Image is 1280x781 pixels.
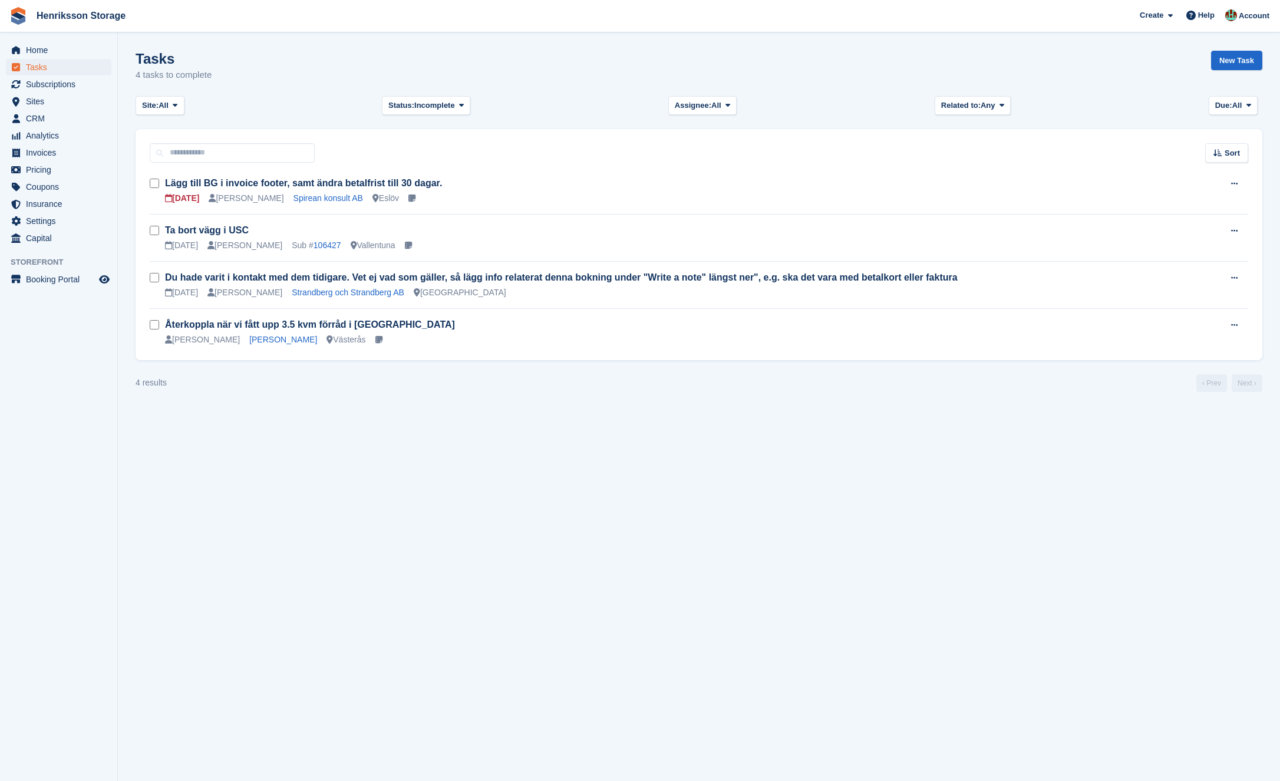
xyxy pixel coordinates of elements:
a: menu [6,213,111,229]
span: Coupons [26,179,97,195]
span: Due: [1215,100,1232,111]
a: Previous [1196,374,1227,392]
a: menu [6,93,111,110]
button: Related to: Any [935,96,1011,116]
span: Site: [142,100,159,111]
div: Sub # [292,239,341,252]
a: 106427 [314,240,341,250]
img: Isak Martinelle [1225,9,1237,21]
span: Related to: [941,100,981,111]
div: Vallentuna [351,239,395,252]
span: Sort [1225,147,1240,159]
a: Återkoppla när vi fått upp 3.5 kvm förråd i [GEOGRAPHIC_DATA] [165,319,455,329]
a: Ta bort vägg i USC [165,225,249,235]
span: Status: [388,100,414,111]
div: Västerås [326,334,365,346]
p: 4 tasks to complete [136,68,212,82]
a: Preview store [97,272,111,286]
a: menu [6,144,111,161]
div: [PERSON_NAME] [209,192,283,205]
a: Henriksson Storage [32,6,130,25]
div: [PERSON_NAME] [207,286,282,299]
div: [DATE] [165,286,198,299]
span: All [159,100,169,111]
span: Insurance [26,196,97,212]
div: 4 results [136,377,167,389]
a: menu [6,271,111,288]
span: Account [1239,10,1269,22]
a: Lägg till BG i invoice footer, samt ändra betalfrist till 30 dagar. [165,178,442,188]
a: Strandberg och Strandberg AB [292,288,404,297]
img: stora-icon-8386f47178a22dfd0bd8f6a31ec36ba5ce8667c1dd55bd0f319d3a0aa187defe.svg [9,7,27,25]
span: Invoices [26,144,97,161]
span: Analytics [26,127,97,144]
span: Incomplete [414,100,455,111]
span: Sites [26,93,97,110]
span: All [1232,100,1242,111]
span: All [711,100,721,111]
span: Home [26,42,97,58]
a: menu [6,230,111,246]
span: Booking Portal [26,271,97,288]
span: Tasks [26,59,97,75]
a: Spirean konsult AB [293,193,363,203]
a: Next [1232,374,1262,392]
a: Du hade varit i kontakt med dem tidigare. Vet ej vad som gäller, så lägg info relaterat denna bok... [165,272,958,282]
div: [PERSON_NAME] [165,334,240,346]
span: Settings [26,213,97,229]
a: [PERSON_NAME] [249,335,317,344]
span: Pricing [26,162,97,178]
a: menu [6,42,111,58]
span: Create [1140,9,1163,21]
span: Assignee: [675,100,711,111]
a: menu [6,76,111,93]
a: menu [6,110,111,127]
div: [DATE] [165,192,199,205]
span: Capital [26,230,97,246]
button: Status: Incomplete [382,96,470,116]
button: Due: All [1209,96,1258,116]
a: New Task [1211,51,1262,70]
span: Help [1198,9,1215,21]
div: [GEOGRAPHIC_DATA] [414,286,506,299]
span: Any [981,100,995,111]
span: CRM [26,110,97,127]
a: menu [6,127,111,144]
div: [PERSON_NAME] [207,239,282,252]
a: menu [6,59,111,75]
div: Eslöv [372,192,399,205]
a: menu [6,196,111,212]
a: menu [6,179,111,195]
nav: Page [1194,374,1265,392]
a: menu [6,162,111,178]
div: [DATE] [165,239,198,252]
button: Assignee: All [668,96,737,116]
h1: Tasks [136,51,212,67]
button: Site: All [136,96,184,116]
span: Storefront [11,256,117,268]
span: Subscriptions [26,76,97,93]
